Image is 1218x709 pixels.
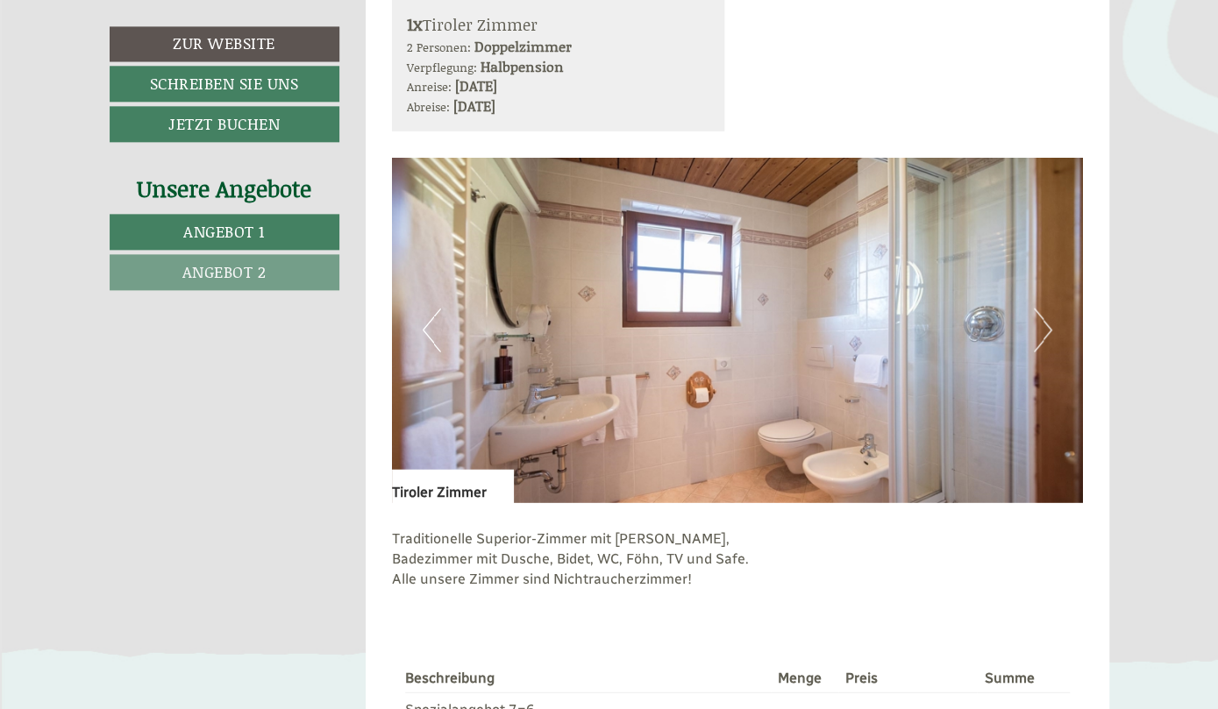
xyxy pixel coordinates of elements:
[110,173,339,205] div: Unsere Angebote
[474,35,572,55] b: Doppelzimmer
[481,55,564,75] b: Halbpension
[110,66,339,102] a: Schreiben Sie uns
[405,664,771,691] th: Beschreibung
[392,469,513,502] div: Tiroler Zimmer
[182,260,267,283] span: Angebot 2
[977,664,1069,691] th: Summe
[407,11,423,35] b: 1x
[1034,308,1052,351] button: Next
[407,76,452,95] small: Anreise:
[838,664,978,691] th: Preis
[407,96,450,115] small: Abreise:
[407,37,471,55] small: 2 Personen:
[392,528,1083,589] p: Traditionelle Superior-Zimmer mit [PERSON_NAME], Badezimmer mit Dusche, Bidet, WC, Föhn, TV und S...
[423,308,441,351] button: Previous
[392,157,1083,502] img: image
[453,95,495,115] b: [DATE]
[455,74,497,95] b: [DATE]
[110,26,339,61] a: Zur Website
[110,106,339,142] a: Jetzt buchen
[183,220,265,243] span: Angebot 1
[771,664,838,691] th: Menge
[407,11,709,36] div: Tiroler Zimmer
[407,57,477,75] small: Verpflegung:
